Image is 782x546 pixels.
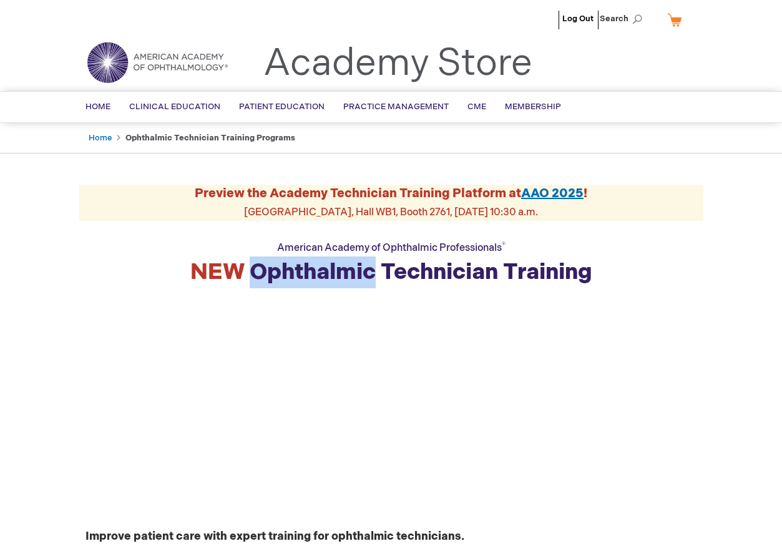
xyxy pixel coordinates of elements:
span: CME [467,102,486,112]
strong: Ophthalmic Technician Training [190,259,592,286]
a: Log Out [562,14,594,24]
span: Search [600,6,647,31]
span: Patient Education [239,102,325,112]
sup: ® [502,241,506,249]
span: Home [86,102,110,112]
strong: Preview the Academy Technician Training Platform at ! [195,186,587,201]
strong: Improve patient care with expert training for ophthalmic technicians. [86,530,464,543]
strong: Ophthalmic Technician Training Programs [125,133,295,143]
span: NEW [190,259,245,286]
span: Practice Management [343,102,449,112]
span: American Academy of Ophthalmic Professionals [277,242,506,254]
a: Home [89,133,112,143]
a: AAO 2025 [521,186,584,201]
a: Academy Store [263,41,532,86]
span: Membership [505,102,561,112]
span: Clinical Education [129,102,220,112]
span: [GEOGRAPHIC_DATA], Hall WB1, Booth 2761, [DATE] 10:30 a.m. [244,207,538,218]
